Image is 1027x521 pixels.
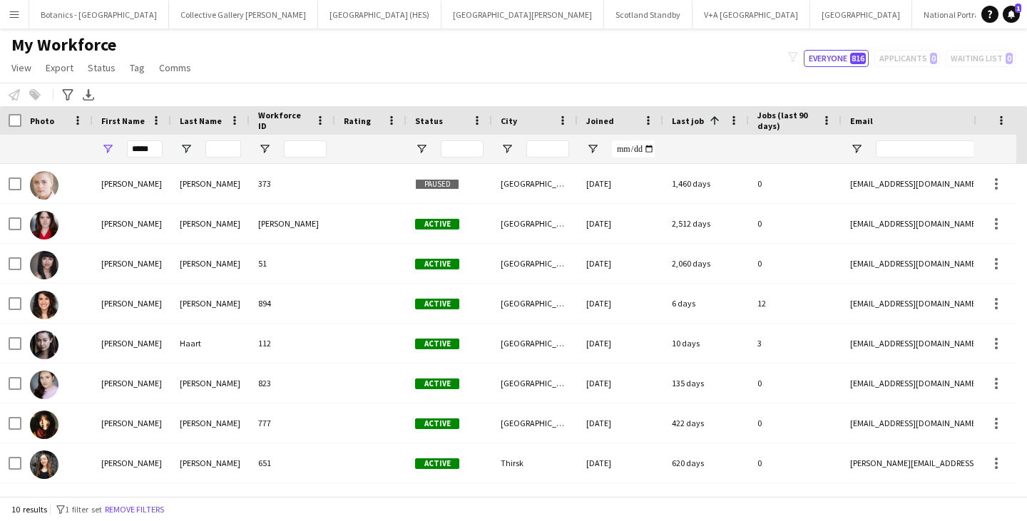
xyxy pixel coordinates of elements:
span: View [11,61,31,74]
a: Status [82,58,121,77]
img: Olivia Blair [30,371,58,399]
img: Olivia Williamson [30,251,58,279]
span: Last Name [180,115,222,126]
div: [DATE] [578,284,663,323]
div: [GEOGRAPHIC_DATA] [492,204,578,243]
div: [PERSON_NAME] [171,164,250,203]
div: [PERSON_NAME] [171,204,250,243]
span: Workforce ID [258,110,310,131]
div: 422 days [663,403,749,443]
span: Export [46,61,73,74]
div: [PERSON_NAME] [93,403,171,443]
div: 777 [250,403,335,443]
span: Active [415,219,459,229]
div: 2,060 days [663,244,749,283]
div: 0 [749,403,842,443]
button: Collective Gallery [PERSON_NAME] [169,1,318,29]
img: Olivia Mulligan [30,450,58,479]
div: [GEOGRAPHIC_DATA] [492,164,578,203]
button: Open Filter Menu [101,143,114,155]
span: Email [850,115,873,126]
span: 816 [850,53,866,64]
div: [DATE] [578,164,663,203]
div: 651 [250,443,335,483]
div: [PERSON_NAME] [93,284,171,323]
app-action-btn: Advanced filters [59,86,76,103]
a: Tag [124,58,150,77]
div: [DATE] [578,244,663,283]
img: Olivia McIntosh [30,171,58,200]
span: First Name [101,115,145,126]
div: [GEOGRAPHIC_DATA] [492,284,578,323]
div: Haart [171,324,250,363]
img: Olivia Spencer [30,211,58,239]
span: Active [415,299,459,309]
span: My Workforce [11,34,116,56]
button: Open Filter Menu [180,143,193,155]
div: [PERSON_NAME] [93,324,171,363]
span: Active [415,259,459,269]
div: [PERSON_NAME] [250,204,335,243]
button: Open Filter Menu [258,143,271,155]
button: Scotland Standby [604,1,693,29]
div: 112 [250,324,335,363]
button: Botanics - [GEOGRAPHIC_DATA] [29,1,169,29]
div: [PERSON_NAME] [171,284,250,323]
div: 0 [749,244,842,283]
div: [PERSON_NAME] [171,363,250,403]
button: [GEOGRAPHIC_DATA] [810,1,912,29]
span: Tag [130,61,145,74]
div: 3 [749,324,842,363]
div: 12 [749,284,842,323]
div: [DATE] [578,324,663,363]
span: Rating [344,115,371,126]
div: 0 [749,164,842,203]
img: Olivia Smith [30,291,58,319]
span: Active [415,458,459,469]
button: Open Filter Menu [586,143,599,155]
div: [PERSON_NAME] [171,244,250,283]
div: [GEOGRAPHIC_DATA] [492,363,578,403]
input: Status Filter Input [441,140,484,158]
div: 823 [250,363,335,403]
span: Status [415,115,443,126]
div: 1,460 days [663,164,749,203]
span: Paused [415,179,459,190]
span: Active [415,418,459,429]
div: [GEOGRAPHIC_DATA] [492,403,578,443]
div: [GEOGRAPHIC_DATA] [492,324,578,363]
button: Everyone816 [804,50,869,67]
div: [PERSON_NAME] [93,244,171,283]
span: Last job [672,115,704,126]
span: Photo [30,115,54,126]
button: [GEOGRAPHIC_DATA] (HES) [318,1,441,29]
span: Active [415,378,459,389]
div: 6 days [663,284,749,323]
span: 1 filter set [65,504,102,515]
input: Last Name Filter Input [205,140,241,158]
div: 10 days [663,324,749,363]
div: 894 [250,284,335,323]
div: 2,512 days [663,204,749,243]
img: Olivia Thom [30,411,58,439]
span: Active [415,339,459,349]
div: 373 [250,164,335,203]
button: Open Filter Menu [850,143,863,155]
button: Open Filter Menu [501,143,513,155]
div: 0 [749,204,842,243]
div: [DATE] [578,204,663,243]
span: City [501,115,517,126]
span: Comms [159,61,191,74]
div: 51 [250,244,335,283]
div: 620 days [663,443,749,483]
a: View [6,58,37,77]
a: 1 [1003,6,1020,23]
img: Olivia Haart [30,331,58,359]
div: [PERSON_NAME] [93,164,171,203]
div: [PERSON_NAME] [171,443,250,483]
a: Comms [153,58,197,77]
span: Status [88,61,116,74]
div: Thirsk [492,443,578,483]
input: Workforce ID Filter Input [284,140,327,158]
div: [DATE] [578,403,663,443]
